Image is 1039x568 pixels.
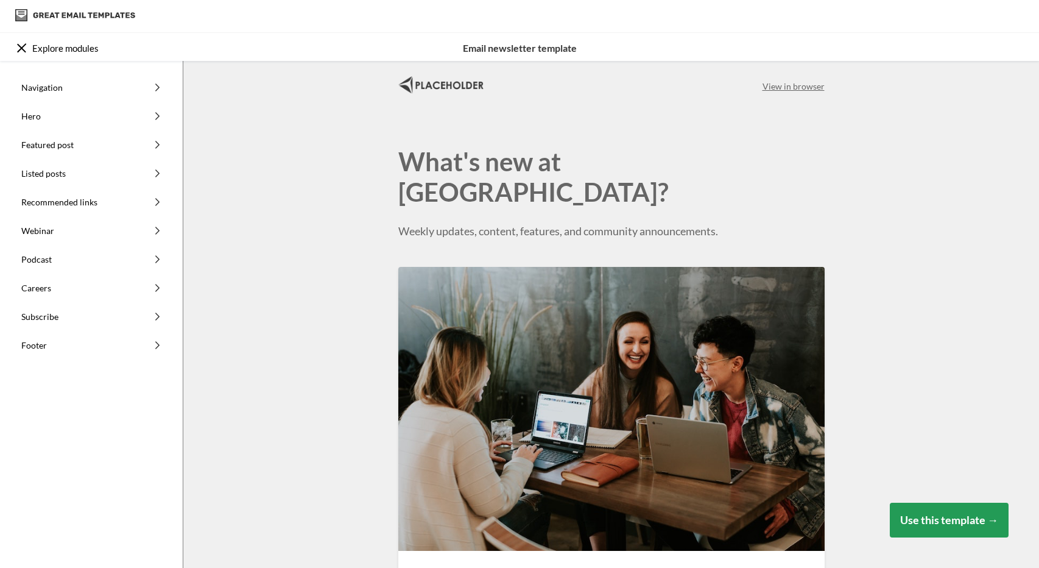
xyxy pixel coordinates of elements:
img: right_arrow.svg [153,254,161,264]
img: right_arrow.svg [153,168,161,179]
img: right_arrow.svg [153,225,161,236]
img: placeholder.png [398,76,484,94]
img: right_arrow.svg [153,140,161,150]
img: right_arrow.svg [153,82,161,93]
span: Podcast [21,254,52,264]
span: Listed posts [21,168,66,179]
h1: Email newsletter template [267,42,772,54]
span: Navigation [21,82,63,93]
h1: What's new at [GEOGRAPHIC_DATA]? [398,146,733,207]
span: Footer [21,340,47,350]
img: right_arrow.svg [153,197,161,207]
span: Recommended links [21,197,97,207]
img: right_arrow.svg [153,340,161,350]
span: Hero [21,111,41,121]
span: Subscribe [21,311,58,322]
img: right_arrow.svg [153,311,161,322]
span: Webinar [21,225,54,236]
img: email_single_post.png [398,267,825,551]
a: View in browser [763,81,825,91]
span: Careers [21,283,51,293]
button: Use this template → [890,503,1009,538]
p: Weekly updates, content, features, and community announcements. [398,224,733,238]
img: logo_dark.svg [15,9,135,21]
span: Explore modules [32,43,99,54]
img: right_arrow.svg [153,283,161,293]
span: Featured post [21,140,74,150]
img: right_arrow.svg [153,111,161,121]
